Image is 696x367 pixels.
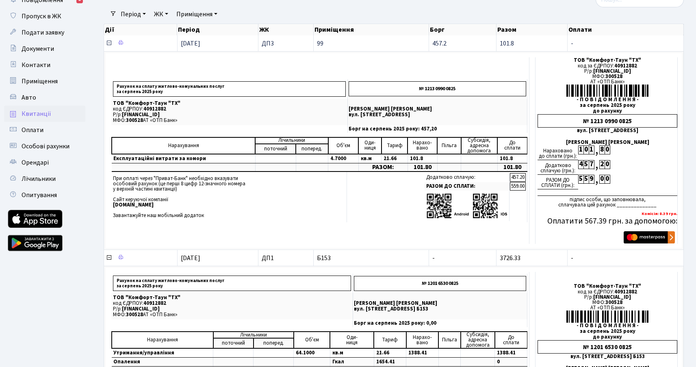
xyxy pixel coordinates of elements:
[328,137,359,154] td: Об'єм
[461,332,495,348] td: Субсидія, адресна допомога
[500,39,514,48] span: 101.8
[406,332,439,348] td: Нарахо- вано
[255,137,328,144] td: Лічильники
[510,182,526,191] td: 559.00
[112,154,255,163] td: Експлуатаційні витрати за комори
[4,8,85,24] a: Пропуск в ЖК
[122,305,160,313] span: [FINANCIAL_ID]
[568,24,684,35] th: Оплати
[113,81,346,97] p: Рахунок на сплату житлово-комунальних послуг за серпень 2025 року
[599,175,605,184] div: 0
[22,44,54,53] span: Документи
[258,24,314,35] th: ЖК
[538,69,677,74] div: Р/р:
[349,106,527,112] p: [PERSON_NAME] [PERSON_NAME]
[113,118,346,123] p: МФО: АТ «ОТП Банк»
[330,358,374,367] td: Гкал
[22,77,58,86] span: Приміщення
[317,255,426,261] span: Б153
[538,305,677,311] div: АТ «ОТП Банк»
[497,24,568,35] th: Разом
[578,145,583,154] div: 1
[408,163,437,172] td: 101.80
[358,137,382,154] td: Оди- ниця
[328,154,359,163] td: 4.7000
[438,332,461,348] td: Пільга
[122,111,160,118] span: [FINANCIAL_ID]
[4,138,85,154] a: Особові рахунки
[4,106,85,122] a: Квитанції
[538,128,677,133] div: вул. [STREET_ADDRESS]
[262,40,310,47] span: ДП3
[314,24,429,35] th: Приміщення
[126,311,143,318] span: 300528
[605,73,622,80] span: 300528
[594,175,599,184] div: ,
[111,172,347,222] td: При оплаті через "Приват-Банк" необхідно вказувати особовий рахунок (це перші 8 цифр 12-значного ...
[538,145,578,160] div: Нараховано до сплати (грн.):
[173,7,221,21] a: Приміщення
[589,145,594,154] div: 1
[112,348,213,358] td: Утримання/управління
[538,74,677,79] div: МФО:
[461,137,498,154] td: Субсидія, адресна допомога
[113,112,346,117] p: Р/р:
[538,109,677,114] div: до рахунку
[497,154,527,163] td: 101.8
[213,332,294,338] td: Лічильники
[4,73,85,89] a: Приміщення
[294,332,330,348] td: Об'єм
[510,173,526,182] td: 457.20
[22,12,61,21] span: Пропуск в ЖК
[605,299,622,306] span: 300528
[578,160,583,169] div: 4
[538,160,578,175] div: Додатково сплачую (грн.):
[538,354,677,359] div: вул. [STREET_ADDRESS] Б153
[605,175,610,184] div: 0
[113,106,346,112] p: код ЄДРПОУ:
[583,175,589,184] div: 5
[538,216,677,226] h5: Оплатити 567.39 грн. за допомогою:
[578,175,583,184] div: 5
[181,39,200,48] span: [DATE]
[605,160,610,169] div: 0
[538,79,677,85] div: АТ «ОТП Банк»
[594,145,599,155] div: ,
[605,145,610,154] div: 0
[538,97,677,102] div: - П О В І Д О М Л Е Н Н Я -
[143,300,166,307] span: 40912882
[538,289,677,295] div: код за ЄДРПОУ:
[354,276,526,291] p: № 1201 6530 0825
[113,301,351,306] p: код ЄДРПОУ:
[538,140,677,145] div: [PERSON_NAME] [PERSON_NAME]
[22,126,43,135] span: Оплати
[538,114,677,128] div: № 1213 0990 0825
[117,7,149,21] a: Період
[22,142,69,151] span: Особові рахунки
[500,254,520,263] span: 3726.33
[151,7,171,21] a: ЖК
[599,145,605,154] div: 8
[294,348,330,358] td: 64.1000
[4,187,85,203] a: Опитування
[406,348,439,358] td: 1388.41
[599,160,605,169] div: 2
[4,89,85,106] a: Авто
[614,62,637,69] span: 40912882
[583,145,589,154] div: 0
[354,306,526,312] p: вул. [STREET_ADDRESS] Б153
[538,175,578,189] div: РАЗОМ ДО СПЛАТИ (грн.):
[358,163,408,172] td: РАЗОМ:
[296,144,328,154] td: поперед.
[177,24,258,35] th: Період
[113,295,351,300] p: ТОВ "Комфорт-Таун "ТХ"
[349,81,527,96] p: № 1213 0990 0825
[4,57,85,73] a: Контакти
[538,103,677,108] div: за серпень 2025 року
[22,109,51,118] span: Квитанції
[589,175,594,184] div: 9
[113,201,154,208] b: [DOMAIN_NAME]
[330,348,374,358] td: кв.м
[354,321,526,326] p: Борг на серпень 2025 року: 0,00
[317,40,426,47] span: 99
